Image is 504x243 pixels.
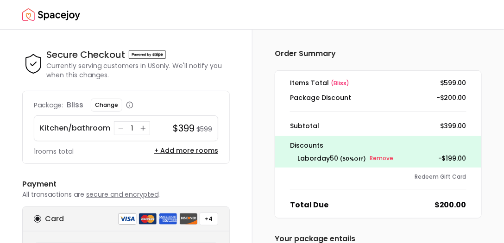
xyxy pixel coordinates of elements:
[179,213,198,225] img: discover
[440,78,466,87] dd: $599.00
[290,140,466,151] p: Discounts
[67,100,83,111] p: bliss
[331,79,349,87] span: ( bliss )
[86,190,158,199] span: secure and encrypted
[196,125,212,134] small: $599
[438,153,466,164] p: - $199.00
[46,61,230,80] p: Currently serving customers in US only. We'll notify you when this changes.
[290,121,319,131] dt: Subtotal
[34,147,74,156] p: 1 rooms total
[159,213,177,225] img: american express
[127,124,137,133] div: 1
[45,213,64,224] h6: Card
[275,48,482,59] h6: Order Summary
[290,93,351,102] dt: Package Discount
[40,123,110,134] p: Kitchen/bathroom
[22,190,230,199] p: All transactions are .
[435,199,466,211] dd: $200.00
[200,212,218,225] button: +4
[370,155,393,162] small: Remove
[22,179,230,190] h6: Payment
[436,93,466,102] dd: -$200.00
[415,173,466,181] button: Redeem Gift Card
[22,6,80,24] a: Spacejoy
[129,50,166,59] img: Powered by stripe
[139,124,148,133] button: Increase quantity for Kitchen/bathroom
[46,48,125,61] h4: Secure Checkout
[297,154,338,163] span: laborday50
[118,213,137,225] img: visa
[290,78,349,87] dt: Items Total
[22,6,80,24] img: Spacejoy Logo
[139,213,157,225] img: mastercard
[173,122,195,135] h4: $399
[440,121,466,131] dd: $399.00
[116,124,126,133] button: Decrease quantity for Kitchen/bathroom
[290,199,328,211] dt: Total Due
[91,99,122,112] button: Change
[154,146,218,155] button: + Add more rooms
[34,100,63,110] p: Package:
[340,155,366,162] small: ( 50 % Off)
